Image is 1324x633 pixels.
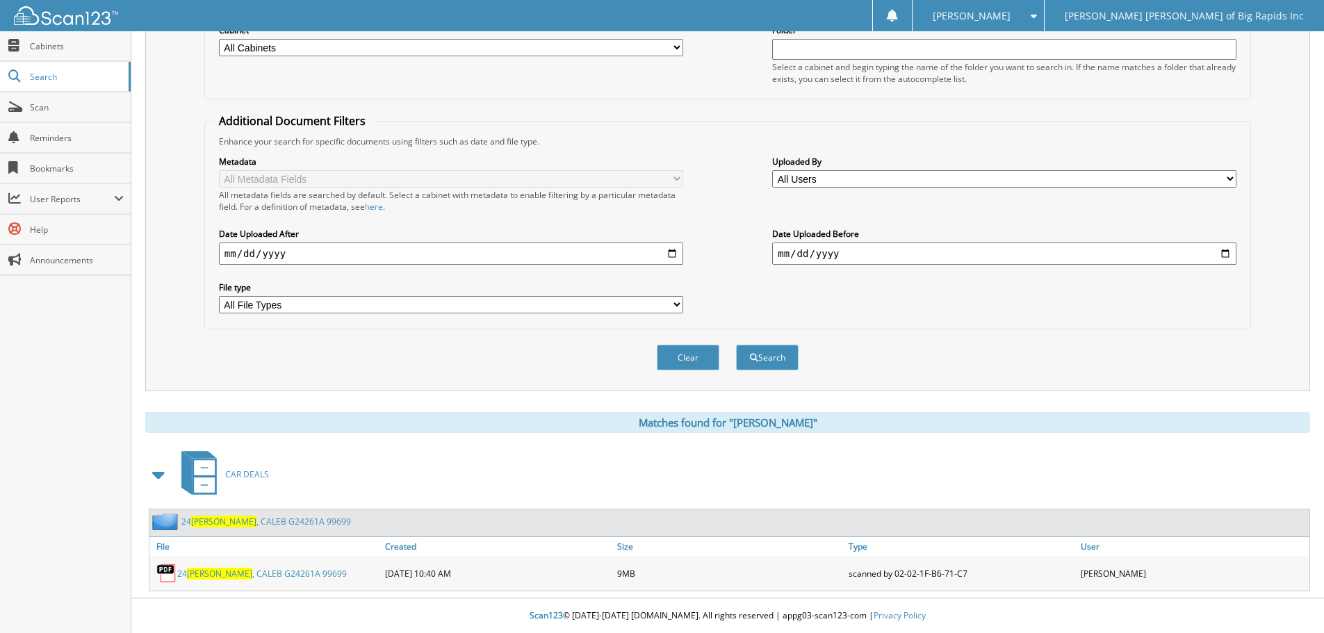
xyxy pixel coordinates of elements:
img: PDF.png [156,563,177,584]
div: Matches found for "[PERSON_NAME]" [145,412,1310,433]
input: start [219,242,683,265]
a: Type [845,537,1077,556]
a: CAR DEALS [173,447,269,502]
label: Date Uploaded After [219,228,683,240]
a: User [1077,537,1309,556]
span: Search [30,71,122,83]
span: [PERSON_NAME] [PERSON_NAME] of Big Rapids Inc [1065,12,1304,20]
a: File [149,537,382,556]
div: All metadata fields are searched by default. Select a cabinet with metadata to enable filtering b... [219,189,683,213]
span: Announcements [30,254,124,266]
div: [DATE] 10:40 AM [382,559,614,587]
span: Bookmarks [30,163,124,174]
img: scan123-logo-white.svg [14,6,118,25]
div: Select a cabinet and begin typing the name of the folder you want to search in. If the name match... [772,61,1236,85]
span: Cabinets [30,40,124,52]
a: Size [614,537,846,556]
a: Privacy Policy [874,609,926,621]
div: © [DATE]-[DATE] [DOMAIN_NAME]. All rights reserved | appg03-scan123-com | [131,599,1324,633]
a: here [365,201,383,213]
span: [PERSON_NAME] [933,12,1011,20]
label: Uploaded By [772,156,1236,167]
div: Enhance your search for specific documents using filters such as date and file type. [212,135,1243,147]
a: Created [382,537,614,556]
div: 9MB [614,559,846,587]
span: Scan123 [530,609,563,621]
span: [PERSON_NAME] [187,568,252,579]
span: Reminders [30,132,124,144]
a: 24[PERSON_NAME], CALEB G24261A 99699 [181,516,351,527]
iframe: Chat Widget [1254,566,1324,633]
input: end [772,242,1236,265]
span: [PERSON_NAME] [191,516,256,527]
span: Help [30,224,124,236]
span: User Reports [30,193,114,205]
div: [PERSON_NAME] [1077,559,1309,587]
legend: Additional Document Filters [212,113,373,129]
button: Clear [657,345,719,370]
img: folder2.png [152,513,181,530]
label: Date Uploaded Before [772,228,1236,240]
div: scanned by 02-02-1F-B6-71-C7 [845,559,1077,587]
span: CAR DEALS [225,468,269,480]
label: Metadata [219,156,683,167]
label: File type [219,281,683,293]
button: Search [736,345,799,370]
span: Scan [30,101,124,113]
a: 24[PERSON_NAME], CALEB G24261A 99699 [177,568,347,579]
